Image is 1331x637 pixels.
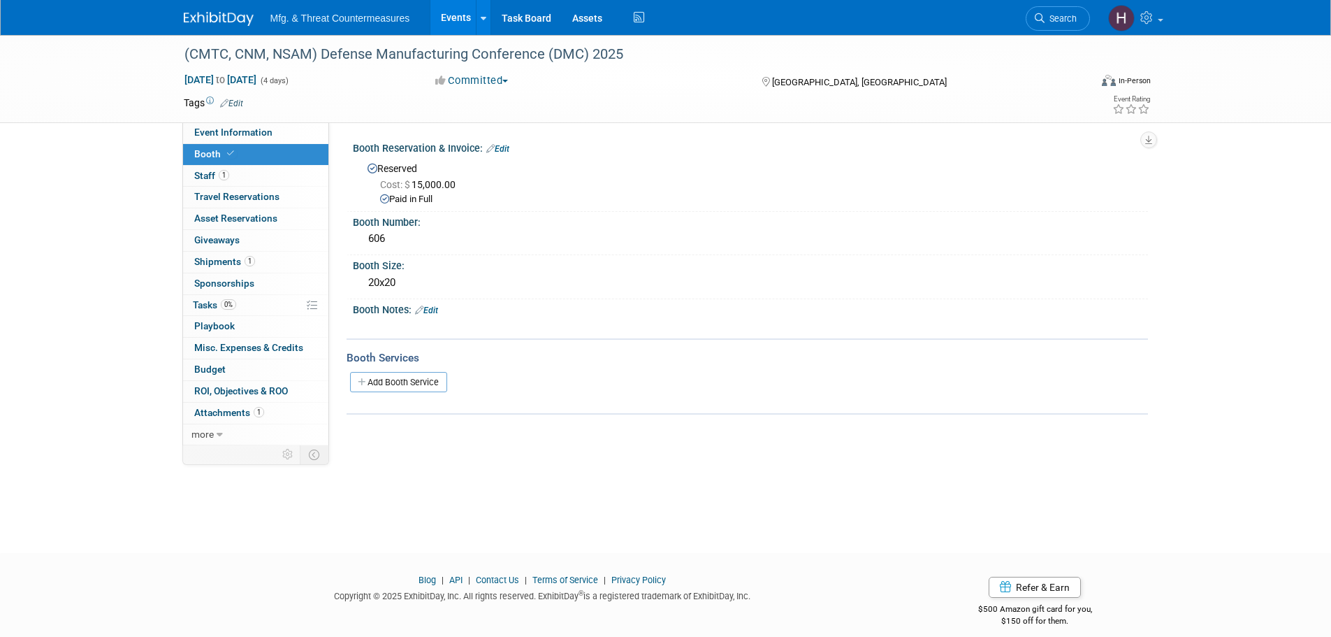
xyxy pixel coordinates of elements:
[183,230,328,251] a: Giveaways
[438,575,447,585] span: |
[194,342,303,353] span: Misc. Expenses & Credits
[353,138,1148,156] div: Booth Reservation & Invoice:
[922,615,1148,627] div: $150 off for them.
[353,255,1148,273] div: Booth Size:
[486,144,509,154] a: Edit
[194,148,237,159] span: Booth
[194,278,254,289] span: Sponsorships
[419,575,436,585] a: Blog
[1118,76,1151,86] div: In-Person
[465,575,474,585] span: |
[363,272,1137,294] div: 20x20
[194,385,288,396] span: ROI, Objectives & ROO
[193,299,236,310] span: Tasks
[1108,5,1135,31] img: Hillary Hawkins
[221,299,236,310] span: 0%
[353,299,1148,317] div: Booth Notes:
[194,170,229,181] span: Staff
[183,122,328,143] a: Event Information
[1102,75,1116,86] img: Format-Inperson.png
[194,407,264,418] span: Attachments
[194,234,240,245] span: Giveaways
[1026,6,1090,31] a: Search
[270,13,410,24] span: Mfg. & Threat Countermeasures
[180,42,1069,67] div: (CMTC, CNM, NSAM) Defense Manufacturing Conference (DMC) 2025
[194,256,255,267] span: Shipments
[1045,13,1077,24] span: Search
[245,256,255,266] span: 1
[922,594,1148,627] div: $500 Amazon gift card for you,
[521,575,530,585] span: |
[772,77,947,87] span: [GEOGRAPHIC_DATA], [GEOGRAPHIC_DATA]
[363,158,1137,206] div: Reserved
[380,193,1137,206] div: Paid in Full
[183,166,328,187] a: Staff1
[363,228,1137,250] div: 606
[183,273,328,294] a: Sponsorships
[380,179,461,190] span: 15,000.00
[227,150,234,157] i: Booth reservation complete
[183,381,328,402] a: ROI, Objectives & ROO
[194,213,277,224] span: Asset Reservations
[214,74,227,85] span: to
[989,577,1081,598] a: Refer & Earn
[449,575,463,585] a: API
[347,350,1148,366] div: Booth Services
[183,208,328,229] a: Asset Reservations
[476,575,519,585] a: Contact Us
[184,12,254,26] img: ExhibitDay
[183,359,328,380] a: Budget
[220,99,243,108] a: Edit
[611,575,666,585] a: Privacy Policy
[600,575,609,585] span: |
[300,445,328,464] td: Toggle Event Tabs
[183,338,328,359] a: Misc. Expenses & Credits
[194,191,279,202] span: Travel Reservations
[183,187,328,208] a: Travel Reservations
[532,575,598,585] a: Terms of Service
[380,179,412,190] span: Cost: $
[276,445,300,464] td: Personalize Event Tab Strip
[350,372,447,392] a: Add Booth Service
[1112,96,1150,103] div: Event Rating
[353,212,1148,229] div: Booth Number:
[183,144,328,165] a: Booth
[184,587,902,603] div: Copyright © 2025 ExhibitDay, Inc. All rights reserved. ExhibitDay is a registered trademark of Ex...
[184,96,243,110] td: Tags
[183,403,328,424] a: Attachments1
[183,316,328,337] a: Playbook
[183,295,328,316] a: Tasks0%
[184,73,257,86] span: [DATE] [DATE]
[183,424,328,445] a: more
[191,429,214,440] span: more
[219,170,229,180] span: 1
[183,252,328,273] a: Shipments1
[254,407,264,417] span: 1
[194,320,235,331] span: Playbook
[579,589,583,597] sup: ®
[415,306,438,315] a: Edit
[259,76,289,85] span: (4 days)
[430,73,514,88] button: Committed
[194,127,272,138] span: Event Information
[194,364,226,375] span: Budget
[1008,73,1151,94] div: Event Format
